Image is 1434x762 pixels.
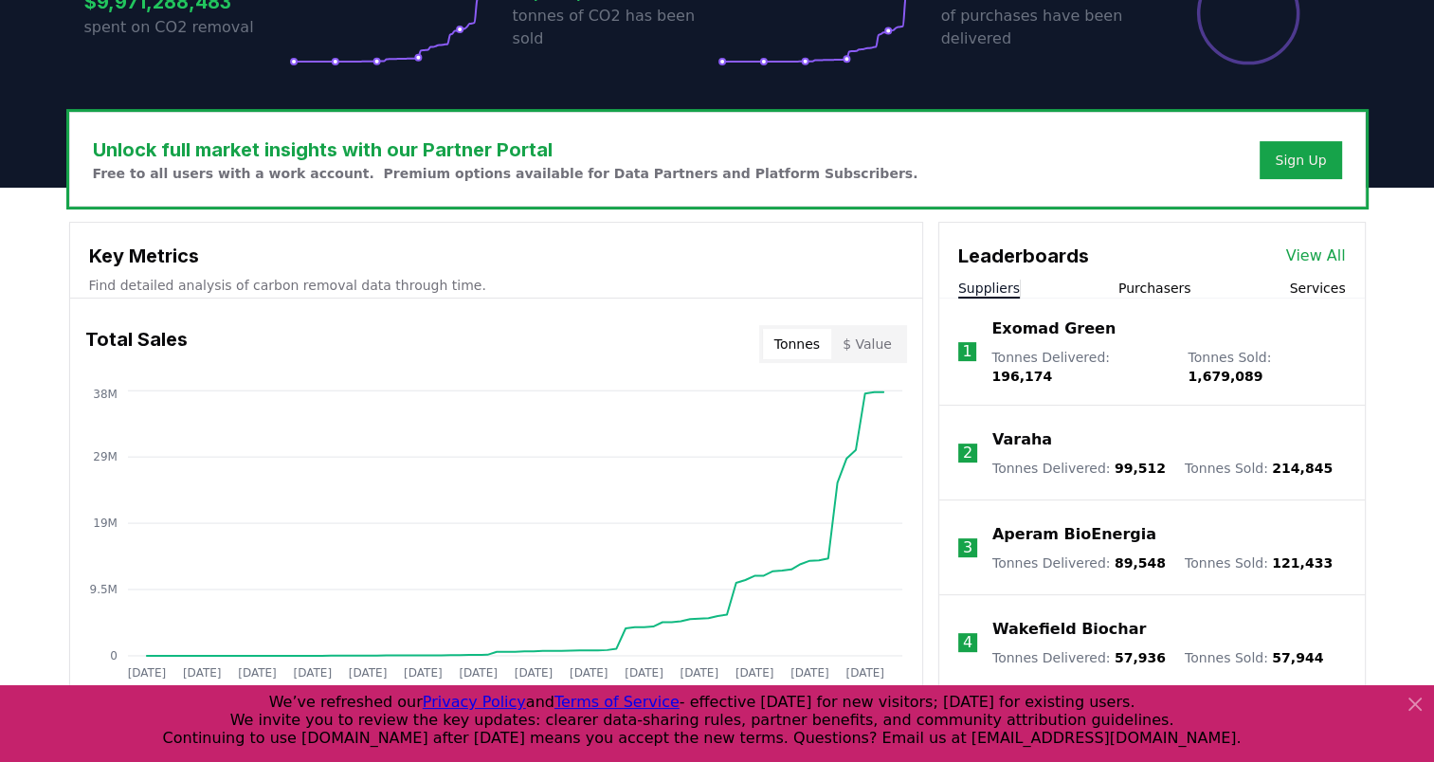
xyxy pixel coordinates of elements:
[1115,650,1166,665] span: 57,936
[93,388,118,401] tspan: 38M
[763,329,831,359] button: Tonnes
[89,276,903,295] p: Find detailed analysis of carbon removal data through time.
[625,666,663,680] tspan: [DATE]
[348,666,387,680] tspan: [DATE]
[1185,459,1333,478] p: Tonnes Sold :
[992,428,1052,451] a: Varaha
[992,523,1156,546] a: Aperam BioEnergia
[831,329,903,359] button: $ Value
[89,242,903,270] h3: Key Metrics
[459,666,498,680] tspan: [DATE]
[1286,245,1346,267] a: View All
[790,666,829,680] tspan: [DATE]
[992,459,1166,478] p: Tonnes Delivered :
[1185,553,1333,572] p: Tonnes Sold :
[735,666,774,680] tspan: [DATE]
[1272,650,1323,665] span: 57,944
[1275,151,1326,170] a: Sign Up
[958,242,1089,270] h3: Leaderboards
[680,666,718,680] tspan: [DATE]
[992,648,1166,667] p: Tonnes Delivered :
[93,450,118,463] tspan: 29M
[992,553,1166,572] p: Tonnes Delivered :
[941,5,1146,50] p: of purchases have been delivered
[1115,555,1166,571] span: 89,548
[1188,369,1262,384] span: 1,679,089
[127,666,166,680] tspan: [DATE]
[991,369,1052,384] span: 196,174
[991,348,1169,386] p: Tonnes Delivered :
[570,666,608,680] tspan: [DATE]
[1118,279,1191,298] button: Purchasers
[1272,461,1333,476] span: 214,845
[85,325,188,363] h3: Total Sales
[293,666,332,680] tspan: [DATE]
[404,666,443,680] tspan: [DATE]
[110,649,118,662] tspan: 0
[1289,279,1345,298] button: Services
[514,666,553,680] tspan: [DATE]
[89,583,117,596] tspan: 9.5M
[963,442,972,464] p: 2
[182,666,221,680] tspan: [DATE]
[84,16,289,39] p: spent on CO2 removal
[1188,348,1345,386] p: Tonnes Sold :
[991,317,1116,340] a: Exomad Green
[1115,461,1166,476] span: 99,512
[963,536,972,559] p: 3
[238,666,277,680] tspan: [DATE]
[992,618,1146,641] a: Wakefield Biochar
[958,279,1020,298] button: Suppliers
[962,340,971,363] p: 1
[1185,648,1323,667] p: Tonnes Sold :
[1260,141,1341,179] button: Sign Up
[513,5,717,50] p: tonnes of CO2 has been sold
[1272,555,1333,571] span: 121,433
[845,666,884,680] tspan: [DATE]
[93,136,918,164] h3: Unlock full market insights with our Partner Portal
[93,164,918,183] p: Free to all users with a work account. Premium options available for Data Partners and Platform S...
[93,517,118,530] tspan: 19M
[963,631,972,654] p: 4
